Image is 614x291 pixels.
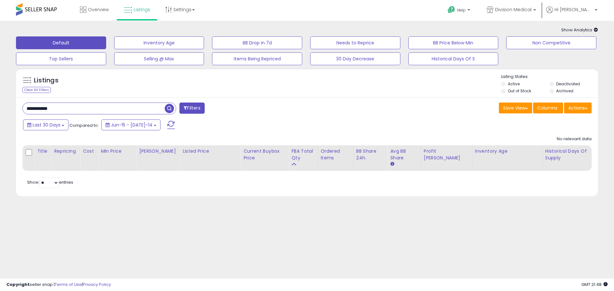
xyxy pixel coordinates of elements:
span: Compared to: [69,122,99,128]
button: BB Drop in 7d [212,36,302,49]
strong: Copyright [6,281,30,287]
div: Min Price [101,148,134,155]
button: Columns [533,103,563,113]
h5: Listings [34,76,59,85]
div: Current Buybox Price [243,148,286,161]
button: Needs to Reprice [310,36,400,49]
button: Top Sellers [16,52,106,65]
span: Overview [88,6,109,13]
span: Columns [537,105,557,111]
button: 30 Day Decrease [310,52,400,65]
label: Active [508,81,520,87]
div: seller snap | | [6,282,111,288]
label: Deactivated [556,81,580,87]
span: Hi [PERSON_NAME] [555,6,593,13]
a: Terms of Use [55,281,82,287]
div: Profit [PERSON_NAME] [424,148,469,161]
span: Help [457,7,466,13]
span: Last 30 Days [33,122,60,128]
button: BB Price Below Min [408,36,499,49]
button: Historical Days Of S [408,52,499,65]
button: Items Being Repriced [212,52,302,65]
label: Out of Stock [508,88,531,94]
a: Hi [PERSON_NAME] [546,6,597,21]
button: Non Competitive [506,36,596,49]
a: Help [443,1,476,21]
div: Avg BB Share [390,148,418,161]
div: Repricing [54,148,77,155]
div: No relevant data [557,136,592,142]
div: Cost [83,148,95,155]
i: Get Help [447,6,455,14]
div: Inventory Age [475,148,540,155]
label: Archived [556,88,573,94]
div: [PERSON_NAME] [139,148,177,155]
div: FBA Total Qty [291,148,315,161]
span: Listings [134,6,150,13]
button: Save View [499,103,532,113]
small: Avg BB Share. [390,161,394,167]
div: BB Share 24h. [356,148,385,161]
button: Inventory Age [114,36,204,49]
div: Clear All Filters [22,87,51,93]
button: Actions [564,103,592,113]
button: Default [16,36,106,49]
span: Show: entries [27,179,73,185]
button: Jun-15 - [DATE]-14 [101,119,161,130]
span: Division Medical [495,6,531,13]
div: Historical Days Of Supply [545,148,589,161]
span: 2025-08-14 21:48 GMT [581,281,608,287]
button: Last 30 Days [23,119,68,130]
div: Ordered Items [321,148,351,161]
button: Filters [179,103,204,114]
span: Show Analytics [561,27,598,33]
span: Jun-15 - [DATE]-14 [111,122,153,128]
a: Privacy Policy [83,281,111,287]
div: Listed Price [183,148,238,155]
div: Title [37,148,49,155]
p: Listing States: [501,74,598,80]
button: Selling @ Max [114,52,204,65]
